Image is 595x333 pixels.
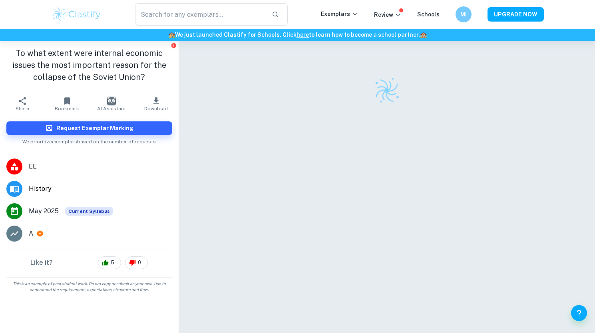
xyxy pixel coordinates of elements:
[29,206,59,216] span: May 2025
[89,93,134,115] button: AI Assistant
[456,6,472,22] button: MI
[3,281,175,293] span: This is an example of past student work. Do not copy or submit as your own. Use to understand the...
[45,93,90,115] button: Bookmark
[297,32,309,38] a: here
[6,47,172,83] h1: To what extent were internal economic issues the most important reason for the collapse of the So...
[417,11,440,18] a: Schools
[135,3,266,26] input: Search for any exemplars...
[98,256,121,269] div: 5
[30,258,53,268] h6: Like it?
[2,30,593,39] h6: We just launched Clastify for Schools. Click to learn how to become a school partner.
[321,10,358,18] p: Exemplars
[420,32,427,38] span: 🏫
[29,184,172,194] span: History
[133,259,145,267] span: 0
[571,305,587,321] button: Help and Feedback
[168,32,175,38] span: 🏫
[171,42,177,48] button: Report issue
[144,106,168,111] span: Download
[52,6,102,22] img: Clastify logo
[22,135,156,145] span: We prioritize exemplars based on the number of requests
[65,207,113,216] div: This exemplar is based on the current syllabus. Feel free to refer to it for inspiration/ideas wh...
[459,10,468,19] h6: MI
[134,93,179,115] button: Download
[65,207,113,216] span: Current Syllabus
[55,106,79,111] span: Bookmark
[374,10,401,19] p: Review
[97,106,126,111] span: AI Assistant
[56,124,133,133] h6: Request Exemplar Marking
[29,162,172,171] span: EE
[107,97,116,105] img: AI Assistant
[106,259,119,267] span: 5
[488,7,544,22] button: UPGRADE NOW
[125,256,148,269] div: 0
[370,73,404,108] img: Clastify logo
[16,106,29,111] span: Share
[29,229,33,238] p: A
[6,121,172,135] button: Request Exemplar Marking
